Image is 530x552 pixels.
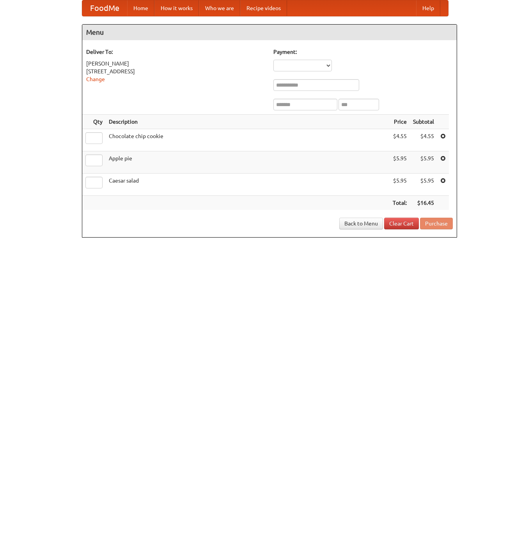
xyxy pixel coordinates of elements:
[390,151,410,174] td: $5.95
[106,174,390,196] td: Caesar salad
[410,196,437,210] th: $16.45
[82,0,127,16] a: FoodMe
[410,151,437,174] td: $5.95
[82,25,457,40] h4: Menu
[86,76,105,82] a: Change
[339,218,383,229] a: Back to Menu
[410,174,437,196] td: $5.95
[273,48,453,56] h5: Payment:
[86,48,266,56] h5: Deliver To:
[420,218,453,229] button: Purchase
[86,67,266,75] div: [STREET_ADDRESS]
[390,129,410,151] td: $4.55
[410,115,437,129] th: Subtotal
[416,0,440,16] a: Help
[390,174,410,196] td: $5.95
[82,115,106,129] th: Qty
[106,129,390,151] td: Chocolate chip cookie
[86,60,266,67] div: [PERSON_NAME]
[154,0,199,16] a: How it works
[106,115,390,129] th: Description
[106,151,390,174] td: Apple pie
[199,0,240,16] a: Who we are
[127,0,154,16] a: Home
[390,115,410,129] th: Price
[390,196,410,210] th: Total:
[240,0,287,16] a: Recipe videos
[384,218,419,229] a: Clear Cart
[410,129,437,151] td: $4.55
